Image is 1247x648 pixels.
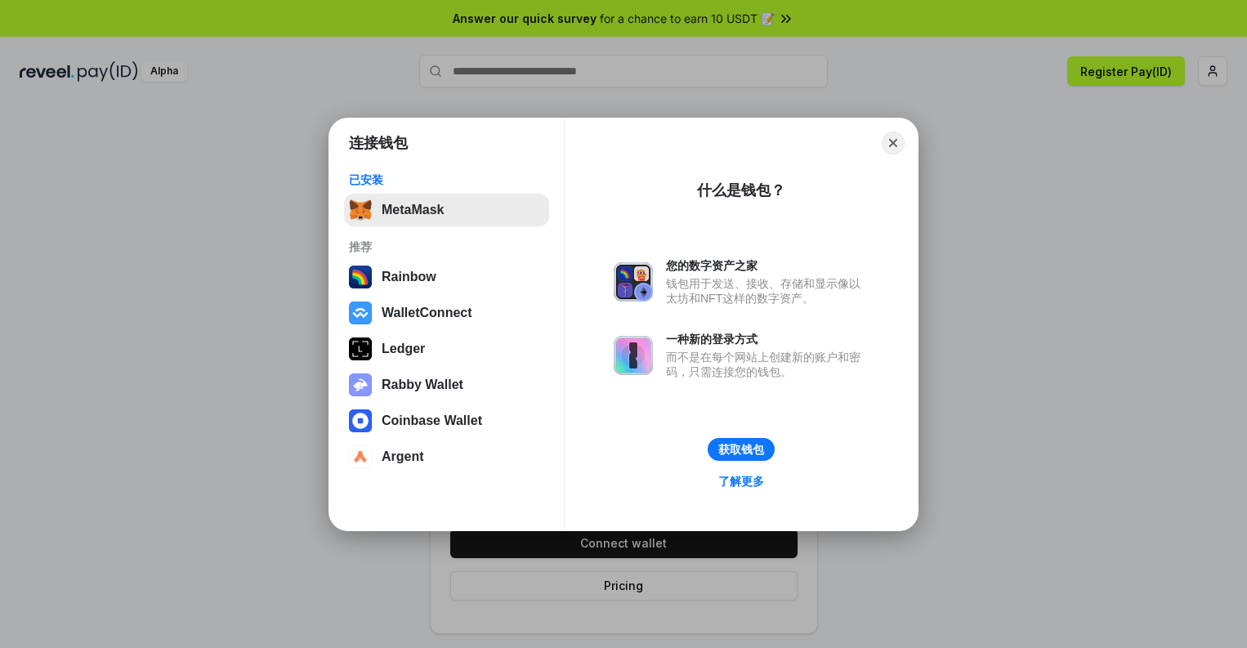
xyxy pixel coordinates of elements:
div: 了解更多 [718,474,764,489]
div: Rabby Wallet [382,378,463,392]
div: 一种新的登录方式 [666,332,869,346]
button: Coinbase Wallet [344,404,549,437]
a: 了解更多 [708,471,774,492]
div: Argent [382,449,424,464]
div: 推荐 [349,239,544,254]
button: 获取钱包 [708,438,775,461]
div: Coinbase Wallet [382,413,482,428]
button: Ledger [344,333,549,365]
div: 钱包用于发送、接收、存储和显示像以太坊和NFT这样的数字资产。 [666,276,869,306]
button: Rabby Wallet [344,369,549,401]
div: WalletConnect [382,306,472,320]
button: Close [882,132,905,154]
button: WalletConnect [344,297,549,329]
div: Ledger [382,342,425,356]
div: 而不是在每个网站上创建新的账户和密码，只需连接您的钱包。 [666,350,869,379]
img: svg+xml,%3Csvg%20width%3D%2228%22%20height%3D%2228%22%20viewBox%3D%220%200%2028%2028%22%20fill%3D... [349,302,372,324]
button: Argent [344,440,549,473]
img: svg+xml,%3Csvg%20fill%3D%22none%22%20height%3D%2233%22%20viewBox%3D%220%200%2035%2033%22%20width%... [349,199,372,221]
div: 获取钱包 [718,442,764,457]
img: svg+xml,%3Csvg%20width%3D%2228%22%20height%3D%2228%22%20viewBox%3D%220%200%2028%2028%22%20fill%3D... [349,445,372,468]
div: MetaMask [382,203,444,217]
button: Rainbow [344,261,549,293]
img: svg+xml,%3Csvg%20width%3D%22120%22%20height%3D%22120%22%20viewBox%3D%220%200%20120%20120%22%20fil... [349,266,372,288]
div: 您的数字资产之家 [666,258,869,273]
img: svg+xml,%3Csvg%20xmlns%3D%22http%3A%2F%2Fwww.w3.org%2F2000%2Fsvg%22%20width%3D%2228%22%20height%3... [349,337,372,360]
div: Rainbow [382,270,436,284]
img: svg+xml,%3Csvg%20xmlns%3D%22http%3A%2F%2Fwww.w3.org%2F2000%2Fsvg%22%20fill%3D%22none%22%20viewBox... [614,262,653,302]
div: 已安装 [349,172,544,187]
img: svg+xml,%3Csvg%20width%3D%2228%22%20height%3D%2228%22%20viewBox%3D%220%200%2028%2028%22%20fill%3D... [349,409,372,432]
div: 什么是钱包？ [697,181,785,200]
h1: 连接钱包 [349,133,408,153]
img: svg+xml,%3Csvg%20xmlns%3D%22http%3A%2F%2Fwww.w3.org%2F2000%2Fsvg%22%20fill%3D%22none%22%20viewBox... [349,373,372,396]
button: MetaMask [344,194,549,226]
img: svg+xml,%3Csvg%20xmlns%3D%22http%3A%2F%2Fwww.w3.org%2F2000%2Fsvg%22%20fill%3D%22none%22%20viewBox... [614,336,653,375]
